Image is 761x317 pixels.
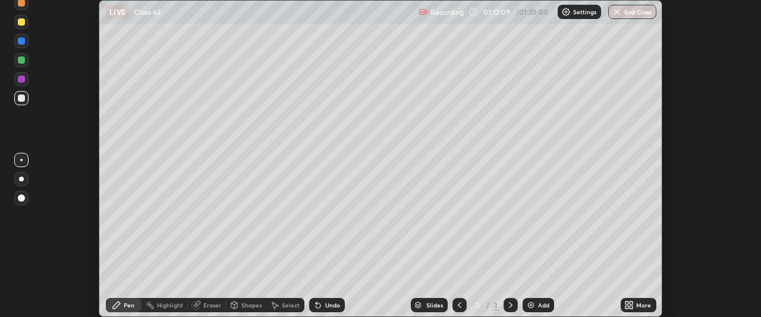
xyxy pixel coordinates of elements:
div: 3 [471,302,483,309]
img: class-settings-icons [561,7,571,17]
p: LIVE [109,7,125,17]
button: End Class [608,5,656,19]
p: Settings [573,9,596,15]
div: Shapes [241,302,262,308]
div: Eraser [203,302,221,308]
img: recording.375f2c34.svg [419,7,428,17]
div: / [486,302,489,309]
img: add-slide-button [526,300,536,310]
p: Recording [430,8,464,17]
div: Slides [426,302,443,308]
div: Highlight [157,302,183,308]
div: More [636,302,651,308]
div: Undo [325,302,340,308]
img: end-class-cross [612,7,622,17]
div: Add [538,302,549,308]
div: Pen [124,302,134,308]
p: Class 62 [134,7,161,17]
div: Select [282,302,300,308]
div: 3 [492,300,499,310]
